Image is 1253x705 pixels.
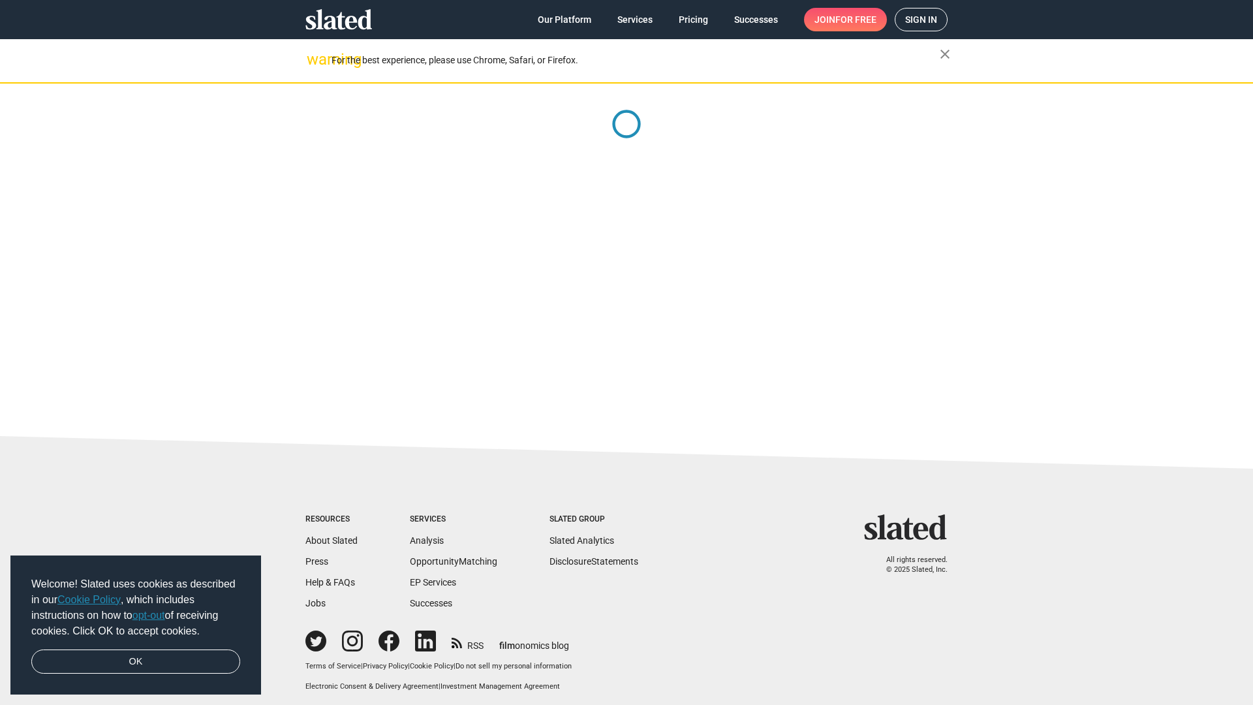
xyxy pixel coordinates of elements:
[410,662,454,670] a: Cookie Policy
[814,8,876,31] span: Join
[527,8,602,31] a: Our Platform
[410,577,456,587] a: EP Services
[538,8,591,31] span: Our Platform
[410,556,497,567] a: OpportunityMatching
[734,8,778,31] span: Successes
[10,556,261,695] div: cookieconsent
[456,662,572,672] button: Do not sell my personal information
[305,514,358,525] div: Resources
[452,632,484,652] a: RSS
[410,598,452,608] a: Successes
[499,640,515,651] span: film
[549,556,638,567] a: DisclosureStatements
[361,662,363,670] span: |
[57,594,121,605] a: Cookie Policy
[549,535,614,546] a: Slated Analytics
[607,8,663,31] a: Services
[305,556,328,567] a: Press
[363,662,408,670] a: Privacy Policy
[895,8,948,31] a: Sign in
[307,52,322,67] mat-icon: warning
[332,52,940,69] div: For the best experience, please use Chrome, Safari, or Firefox.
[305,598,326,608] a: Jobs
[439,682,441,691] span: |
[408,662,410,670] span: |
[410,514,497,525] div: Services
[617,8,653,31] span: Services
[679,8,708,31] span: Pricing
[305,577,355,587] a: Help & FAQs
[905,8,937,31] span: Sign in
[441,682,560,691] a: Investment Management Agreement
[454,662,456,670] span: |
[804,8,887,31] a: Joinfor free
[410,535,444,546] a: Analysis
[549,514,638,525] div: Slated Group
[835,8,876,31] span: for free
[305,535,358,546] a: About Slated
[305,662,361,670] a: Terms of Service
[132,610,165,621] a: opt-out
[724,8,788,31] a: Successes
[937,46,953,62] mat-icon: close
[31,650,240,674] a: dismiss cookie message
[668,8,719,31] a: Pricing
[873,556,948,574] p: All rights reserved. © 2025 Slated, Inc.
[499,629,569,652] a: filmonomics blog
[305,682,439,691] a: Electronic Consent & Delivery Agreement
[31,576,240,639] span: Welcome! Slated uses cookies as described in our , which includes instructions on how to of recei...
